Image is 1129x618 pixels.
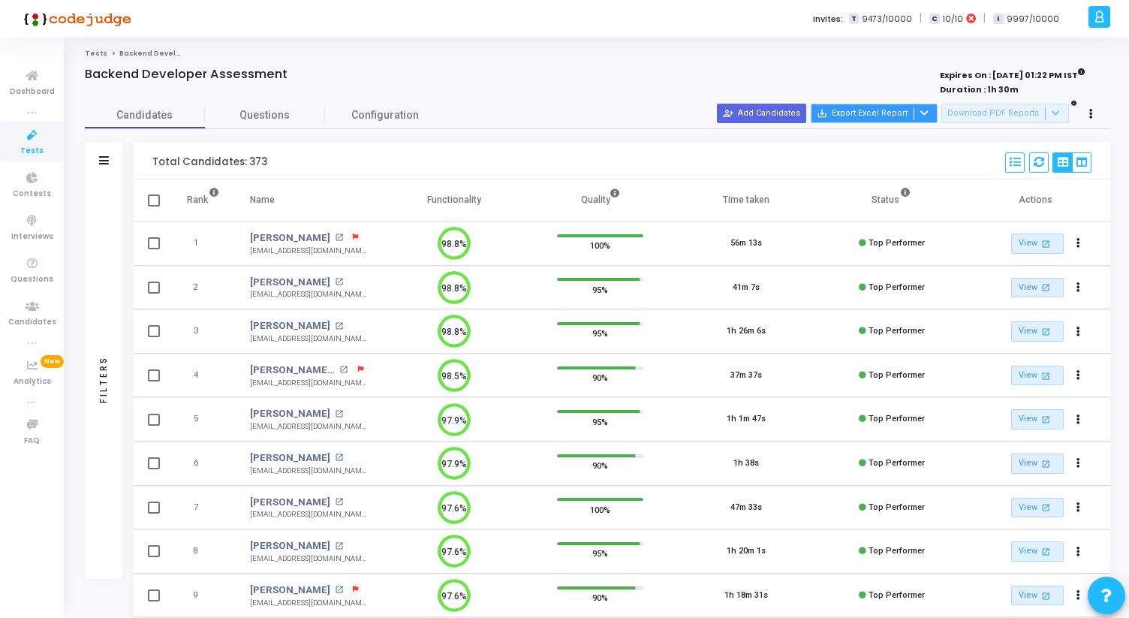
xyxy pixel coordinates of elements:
[811,104,938,123] button: Export Excel Report
[250,191,275,208] div: Name
[1067,321,1088,342] button: Actions
[171,354,235,398] td: 4
[335,586,343,594] mat-icon: open_in_new
[1040,369,1052,382] mat-icon: open_in_new
[993,14,1003,25] span: I
[733,282,760,294] div: 41m 7s
[171,179,235,222] th: Rank
[817,108,827,119] mat-icon: save_alt
[940,83,1019,95] strong: Duration : 1h 30m
[730,237,762,250] div: 56m 13s
[24,435,40,448] span: FAQ
[1011,541,1064,562] a: View
[1007,13,1059,26] span: 9997/10000
[250,421,366,433] div: [EMAIL_ADDRESS][DOMAIN_NAME]
[1011,409,1064,430] a: View
[1067,454,1088,475] button: Actions
[85,107,205,123] span: Candidates
[730,502,762,514] div: 47m 33s
[733,457,759,470] div: 1h 38s
[250,553,366,565] div: [EMAIL_ADDRESS][DOMAIN_NAME]
[592,414,608,429] span: 95%
[19,4,131,34] img: logo
[1040,545,1052,558] mat-icon: open_in_new
[250,289,366,300] div: [EMAIL_ADDRESS][DOMAIN_NAME]
[10,86,55,98] span: Dashboard
[171,309,235,354] td: 3
[869,458,925,468] span: Top Performer
[250,333,366,345] div: [EMAIL_ADDRESS][DOMAIN_NAME]
[869,238,925,248] span: Top Performer
[592,546,608,561] span: 95%
[813,13,843,26] label: Invites:
[727,325,766,338] div: 1h 26m 6s
[724,589,768,602] div: 1h 18m 31s
[723,108,733,119] mat-icon: person_add_alt
[381,179,527,222] th: Functionality
[1011,278,1064,298] a: View
[1011,454,1064,474] a: View
[943,13,963,26] span: 10/10
[1040,325,1052,338] mat-icon: open_in_new
[1040,501,1052,514] mat-icon: open_in_new
[205,107,325,123] span: Questions
[351,107,419,123] span: Configuration
[590,238,610,253] span: 100%
[250,451,330,466] a: [PERSON_NAME]
[1067,234,1088,255] button: Actions
[983,11,986,26] span: |
[862,13,912,26] span: 9473/10000
[250,275,330,290] a: [PERSON_NAME]
[41,355,64,368] span: New
[335,542,343,550] mat-icon: open_in_new
[119,49,243,58] span: Backend Developer Assessment
[250,406,330,421] a: [PERSON_NAME]
[1067,497,1088,518] button: Actions
[869,502,925,512] span: Top Performer
[250,509,366,520] div: [EMAIL_ADDRESS][DOMAIN_NAME]
[11,231,53,243] span: Interviews
[592,590,608,605] span: 90%
[1067,277,1088,298] button: Actions
[250,363,336,378] a: [PERSON_NAME] Shit
[819,179,965,222] th: Status
[1040,281,1052,294] mat-icon: open_in_new
[20,145,44,158] span: Tests
[592,458,608,473] span: 90%
[1040,413,1052,426] mat-icon: open_in_new
[929,14,939,25] span: C
[11,273,53,286] span: Questions
[250,466,366,477] div: [EMAIL_ADDRESS][DOMAIN_NAME]
[250,378,366,389] div: [EMAIL_ADDRESS][DOMAIN_NAME]
[250,583,330,598] a: [PERSON_NAME]
[85,67,288,82] h4: Backend Developer Assessment
[250,246,366,257] div: [EMAIL_ADDRESS][DOMAIN_NAME]
[335,410,343,418] mat-icon: open_in_new
[171,397,235,442] td: 5
[1040,237,1052,250] mat-icon: open_in_new
[869,326,925,336] span: Top Performer
[171,574,235,618] td: 9
[940,65,1085,82] strong: Expires On : [DATE] 01:22 PM IST
[335,454,343,462] mat-icon: open_in_new
[869,546,925,556] span: Top Performer
[171,486,235,530] td: 7
[1067,409,1088,430] button: Actions
[152,156,267,168] div: Total Candidates: 373
[97,297,110,462] div: Filters
[717,104,806,123] button: Add Candidates
[592,326,608,341] span: 95%
[849,14,859,25] span: T
[590,502,610,517] span: 100%
[250,495,330,510] a: [PERSON_NAME]
[171,222,235,266] td: 1
[727,413,766,426] div: 1h 1m 47s
[723,191,769,208] div: Time taken
[1011,366,1064,386] a: View
[335,498,343,506] mat-icon: open_in_new
[14,375,51,388] span: Analytics
[869,370,925,380] span: Top Performer
[85,49,1110,59] nav: breadcrumb
[250,231,330,246] a: [PERSON_NAME]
